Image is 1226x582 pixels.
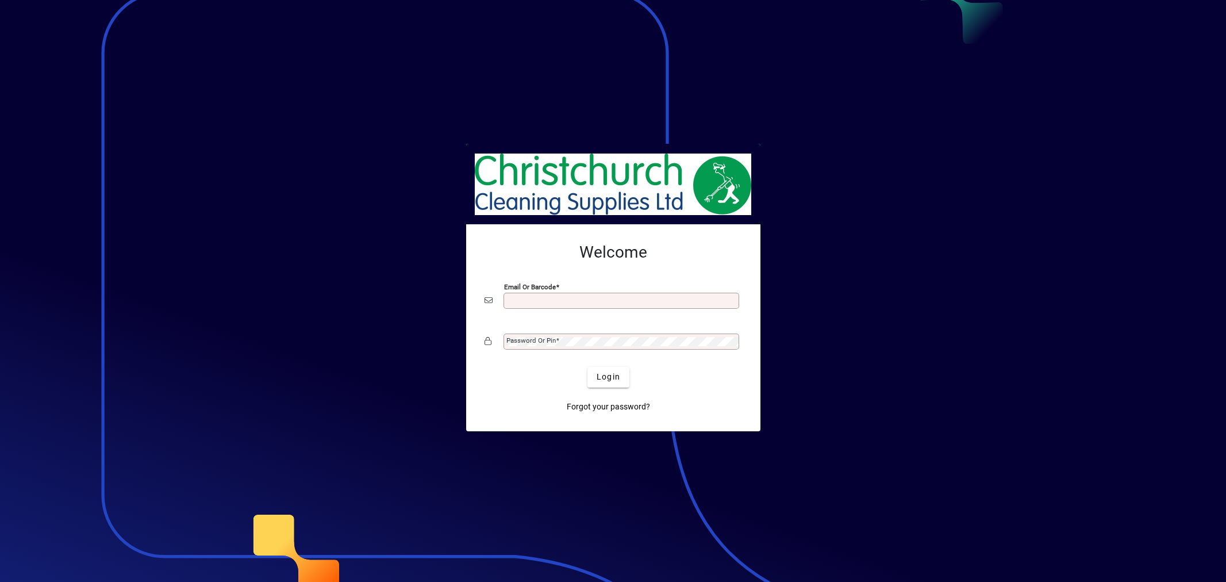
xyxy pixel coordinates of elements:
span: Forgot your password? [567,401,650,413]
mat-label: Email or Barcode [504,282,556,290]
h2: Welcome [485,243,742,262]
button: Login [587,367,629,388]
mat-label: Password or Pin [506,336,556,344]
a: Forgot your password? [562,397,655,418]
span: Login [597,371,620,383]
